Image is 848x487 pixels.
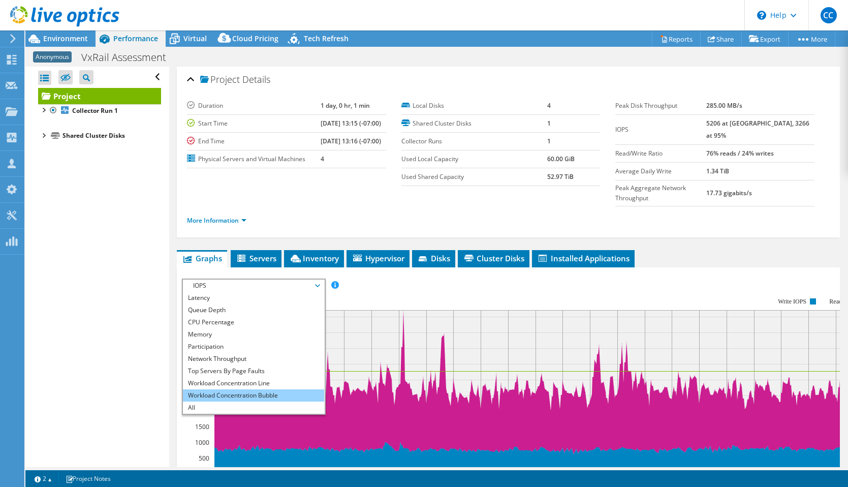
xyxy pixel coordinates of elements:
b: 52.97 TiB [547,172,574,181]
b: [DATE] 13:16 (-07:00) [321,137,381,145]
span: Project [200,75,240,85]
span: Installed Applications [537,253,630,263]
span: Graphs [182,253,222,263]
label: Duration [187,101,321,111]
li: Workload Concentration Bubble [183,389,324,402]
label: Shared Cluster Disks [401,118,547,129]
span: IOPS [188,280,319,292]
text: Write IOPS [778,298,806,305]
text: 1000 [195,438,209,447]
li: Network Throughput [183,353,324,365]
label: IOPS [615,125,706,135]
span: Inventory [289,253,339,263]
h1: VxRail Assessment [77,52,182,63]
label: Average Daily Write [615,166,706,176]
label: Peak Aggregate Network Throughput [615,183,706,203]
b: 1.34 TiB [706,167,729,175]
b: 4 [321,155,324,163]
b: 285.00 MB/s [706,101,742,110]
span: Disks [417,253,450,263]
a: Project [38,88,161,104]
span: Tech Refresh [304,34,349,43]
label: End Time [187,136,321,146]
label: Used Local Capacity [401,154,547,164]
svg: \n [757,11,766,20]
b: 60.00 GiB [547,155,575,163]
li: Queue Depth [183,304,324,316]
span: Environment [43,34,88,43]
a: More Information [187,216,246,225]
label: Peak Disk Throughput [615,101,706,111]
span: Performance [113,34,158,43]
a: Collector Run 1 [38,104,161,117]
div: Shared Cluster Disks [62,130,161,142]
a: Share [700,31,742,47]
text: 500 [199,454,209,463]
label: Read/Write Ratio [615,148,706,159]
text: 1500 [195,422,209,431]
label: Used Shared Capacity [401,172,547,182]
label: Local Disks [401,101,547,111]
span: Anonymous [33,51,72,63]
b: 1 [547,119,551,128]
span: Servers [236,253,276,263]
b: 1 day, 0 hr, 1 min [321,101,370,110]
b: 1 [547,137,551,145]
li: Top Servers By Page Faults [183,365,324,377]
a: More [788,31,835,47]
a: 2 [27,472,59,485]
a: Export [741,31,789,47]
li: Workload Concentration Line [183,377,324,389]
span: Hypervisor [352,253,404,263]
span: Cluster Disks [463,253,524,263]
b: Collector Run 1 [72,106,118,115]
b: 4 [547,101,551,110]
span: Details [242,73,270,85]
a: Reports [652,31,701,47]
b: 5206 at [GEOGRAPHIC_DATA], 3266 at 95% [706,119,809,140]
b: 76% reads / 24% writes [706,149,774,158]
span: Virtual [183,34,207,43]
li: Latency [183,292,324,304]
li: Memory [183,328,324,341]
label: Physical Servers and Virtual Machines [187,154,321,164]
li: All [183,402,324,414]
b: 17.73 gigabits/s [706,189,752,197]
span: CC [821,7,837,23]
label: Collector Runs [401,136,547,146]
a: Project Notes [58,472,118,485]
li: Participation [183,341,324,353]
label: Start Time [187,118,321,129]
li: CPU Percentage [183,316,324,328]
span: Cloud Pricing [232,34,278,43]
b: [DATE] 13:15 (-07:00) [321,119,381,128]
